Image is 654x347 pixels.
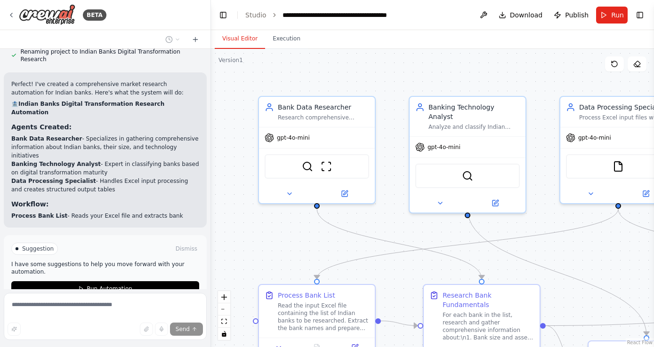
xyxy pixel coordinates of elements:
[633,8,646,22] button: Show right sidebar
[11,213,67,219] strong: Process Bank List
[463,209,651,335] g: Edge from d7e503f5-6f92-44cc-a2e6-55167b34a254 to d7dd5c07-e31b-402d-9d1f-2faef6bc2b88
[11,212,199,220] li: - Reads your Excel file and extracts bank
[11,178,96,184] strong: Data Processing Specialist
[312,209,623,279] g: Edge from 2b32efe9-dbe9-4409-93d9-82cb387f6d45 to d68e398a-31e7-4214-a139-90b446af53bb
[215,29,265,49] button: Visual Editor
[217,8,230,22] button: Hide left sidebar
[510,10,543,20] span: Download
[381,316,418,331] g: Edge from d68e398a-31e7-4214-a139-90b446af53bb to 81a76a3a-a314-4a2c-a64c-c92fba3cb658
[87,285,132,292] span: Run Automation
[443,311,534,341] div: For each bank in the list, research and gather comprehensive information about:\n1. Bank size and...
[170,323,203,336] button: Send
[278,103,369,112] div: Bank Data Researcher
[278,302,369,332] div: Read the input Excel file containing the list of Indian banks to be researched. Extract the bank ...
[258,96,376,204] div: Bank Data ResearcherResearch comprehensive information about Indian banks including their size, a...
[11,135,82,142] strong: Bank Data Researcher
[11,281,199,296] button: Run Automation
[245,10,388,20] nav: breadcrumb
[174,244,199,253] button: Dismiss
[218,291,230,340] div: React Flow controls
[550,7,592,24] button: Publish
[312,209,486,279] g: Edge from 6a020db6-19d5-4b65-b2e9-c0c623856b55 to 81a76a3a-a314-4a2c-a64c-c92fba3cb658
[321,161,332,172] img: ScrapeWebsiteTool
[188,34,203,45] button: Start a new chat
[11,123,72,131] strong: Agents Created:
[140,323,153,336] button: Upload files
[428,123,520,131] div: Analyze and classify Indian banks based on their level of data modernization and digital transfor...
[462,170,473,181] img: SerperDevTool
[11,80,199,97] p: Perfect! I've created a comprehensive market research automation for Indian banks. Here's what th...
[11,134,199,160] li: - Specializes in gathering comprehensive information about Indian banks, their size, and technolo...
[176,325,190,333] span: Send
[11,101,164,116] strong: Indian Banks Digital Transformation Research Automation
[8,323,21,336] button: Improve this prompt
[218,291,230,303] button: zoom in
[11,160,199,177] li: - Expert in classifying banks based on digital transformation maturity
[20,48,199,63] span: Renaming project to Indian Banks Digital Transformation Research
[596,7,628,24] button: Run
[218,328,230,340] button: toggle interactivity
[443,291,534,309] div: Research Bank Fundamentals
[428,143,460,151] span: gpt-4o-mini
[218,303,230,315] button: zoom out
[83,9,106,21] div: BETA
[277,134,310,142] span: gpt-4o-mini
[11,200,48,208] strong: Workflow:
[278,114,369,121] div: Research comprehensive information about Indian banks including their size, assets, classificatio...
[11,260,199,276] p: I have some suggestions to help you move forward with your automation.
[302,161,313,172] img: SerperDevTool
[611,10,624,20] span: Run
[627,340,653,345] a: React Flow attribution
[245,11,266,19] a: Studio
[428,103,520,121] div: Banking Technology Analyst
[318,188,371,199] button: Open in side panel
[278,291,335,300] div: Process Bank List
[409,96,526,213] div: Banking Technology AnalystAnalyze and classify Indian banks based on their level of data moderniz...
[613,161,624,172] img: FileReadTool
[468,197,522,209] button: Open in side panel
[265,29,308,49] button: Execution
[155,323,168,336] button: Click to speak your automation idea
[565,10,589,20] span: Publish
[218,315,230,328] button: fit view
[495,7,547,24] button: Download
[11,100,199,117] h2: 🏦
[218,56,243,64] div: Version 1
[11,177,199,194] li: - Handles Excel input processing and creates structured output tables
[161,34,184,45] button: Switch to previous chat
[578,134,611,142] span: gpt-4o-mini
[22,245,54,252] span: Suggestion
[19,4,75,25] img: Logo
[11,161,101,167] strong: Banking Technology Analyst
